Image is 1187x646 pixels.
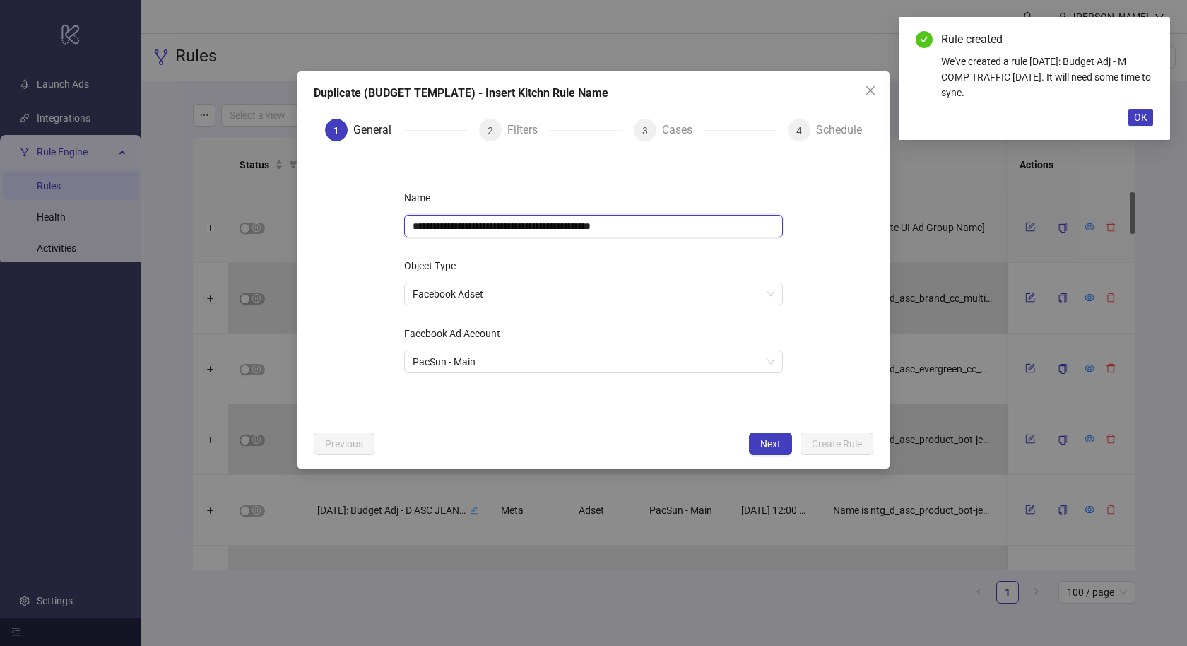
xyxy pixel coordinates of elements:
[404,322,509,345] label: Facebook Ad Account
[642,125,648,136] span: 3
[353,119,403,141] div: General
[941,54,1153,100] div: We've created a rule [DATE]: Budget Adj - M COMP TRAFFIC [DATE]. It will need some time to sync.
[507,119,549,141] div: Filters
[413,283,774,305] span: Facebook Adset
[662,119,704,141] div: Cases
[801,433,873,455] button: Create Rule
[1128,109,1153,126] button: OK
[760,438,781,450] span: Next
[314,433,374,455] button: Previous
[916,31,933,48] span: check-circle
[859,79,882,102] button: Close
[865,85,876,96] span: close
[796,125,802,136] span: 4
[1138,31,1153,47] a: Close
[314,85,873,102] div: Duplicate (BUDGET TEMPLATE) - Insert Kitchn Rule Name
[749,433,792,455] button: Next
[404,254,465,277] label: Object Type
[488,125,493,136] span: 2
[816,119,862,141] div: Schedule
[333,125,339,136] span: 1
[1134,112,1147,123] span: OK
[404,187,439,209] label: Name
[404,215,783,237] input: Name
[941,31,1153,48] div: Rule created
[413,351,774,372] span: PacSun - Main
